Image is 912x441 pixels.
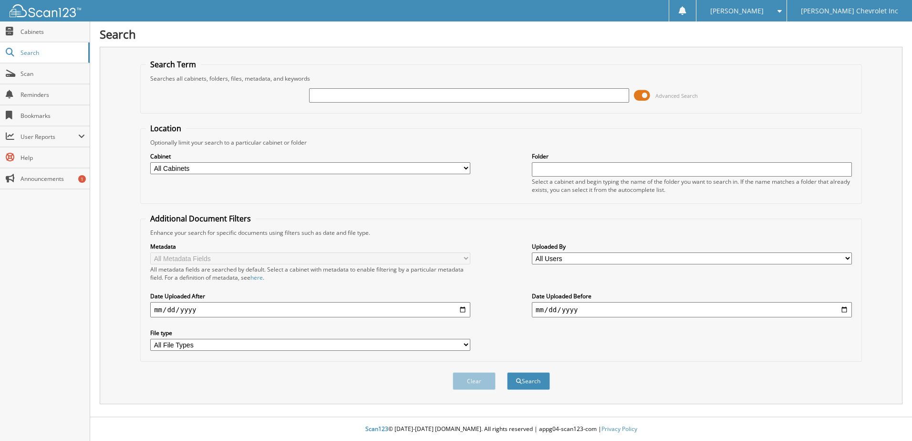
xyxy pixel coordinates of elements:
label: Cabinet [150,152,470,160]
span: [PERSON_NAME] [710,8,764,14]
span: Reminders [21,91,85,99]
span: Scan123 [365,425,388,433]
span: Bookmarks [21,112,85,120]
input: start [150,302,470,317]
legend: Location [145,123,186,134]
span: Advanced Search [655,92,698,99]
div: Enhance your search for specific documents using filters such as date and file type. [145,229,857,237]
label: Date Uploaded After [150,292,470,300]
span: Scan [21,70,85,78]
a: here [250,273,263,282]
label: File type [150,329,470,337]
span: Announcements [21,175,85,183]
label: Metadata [150,242,470,251]
a: Privacy Policy [601,425,637,433]
div: Select a cabinet and begin typing the name of the folder you want to search in. If the name match... [532,178,852,194]
span: Cabinets [21,28,85,36]
span: User Reports [21,133,78,141]
div: Searches all cabinets, folders, files, metadata, and keywords [145,74,857,83]
button: Search [507,372,550,390]
input: end [532,302,852,317]
div: All metadata fields are searched by default. Select a cabinet with metadata to enable filtering b... [150,265,470,282]
h1: Search [100,26,902,42]
span: [PERSON_NAME] Chevrolet Inc [801,8,898,14]
span: Help [21,154,85,162]
button: Clear [453,372,496,390]
label: Folder [532,152,852,160]
div: © [DATE]-[DATE] [DOMAIN_NAME]. All rights reserved | appg04-scan123-com | [90,418,912,441]
legend: Additional Document Filters [145,213,256,224]
img: scan123-logo-white.svg [10,4,81,17]
div: Optionally limit your search to a particular cabinet or folder [145,138,857,147]
label: Date Uploaded Before [532,292,852,300]
label: Uploaded By [532,242,852,251]
legend: Search Term [145,59,201,70]
span: Search [21,49,83,57]
div: 1 [78,175,86,183]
